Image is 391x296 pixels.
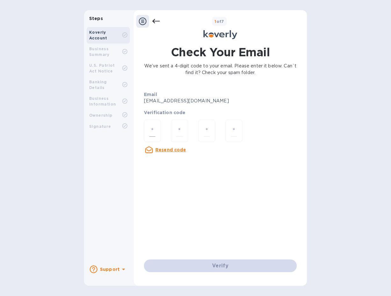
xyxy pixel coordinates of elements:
b: Business Information [89,96,116,107]
b: Ownership [89,113,112,118]
p: We’ve sent a 4-digit code to your email. Please enter it below. Can`t find it? Check your spam fo... [144,63,297,76]
p: Verification code [144,109,297,116]
b: Banking Details [89,79,107,90]
b: U.S. Patriot Act Notice [89,63,115,73]
b: Email [144,92,157,97]
h1: Check Your Email [171,44,270,60]
p: [EMAIL_ADDRESS][DOMAIN_NAME] [144,98,242,104]
span: 1 [215,19,216,24]
b: Signature [89,124,111,129]
b: of 7 [215,19,224,24]
u: Resend code [155,147,186,152]
b: Koverly Account [89,30,107,40]
b: Steps [89,16,103,21]
b: Business Summary [89,46,110,57]
b: Support [100,267,120,272]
